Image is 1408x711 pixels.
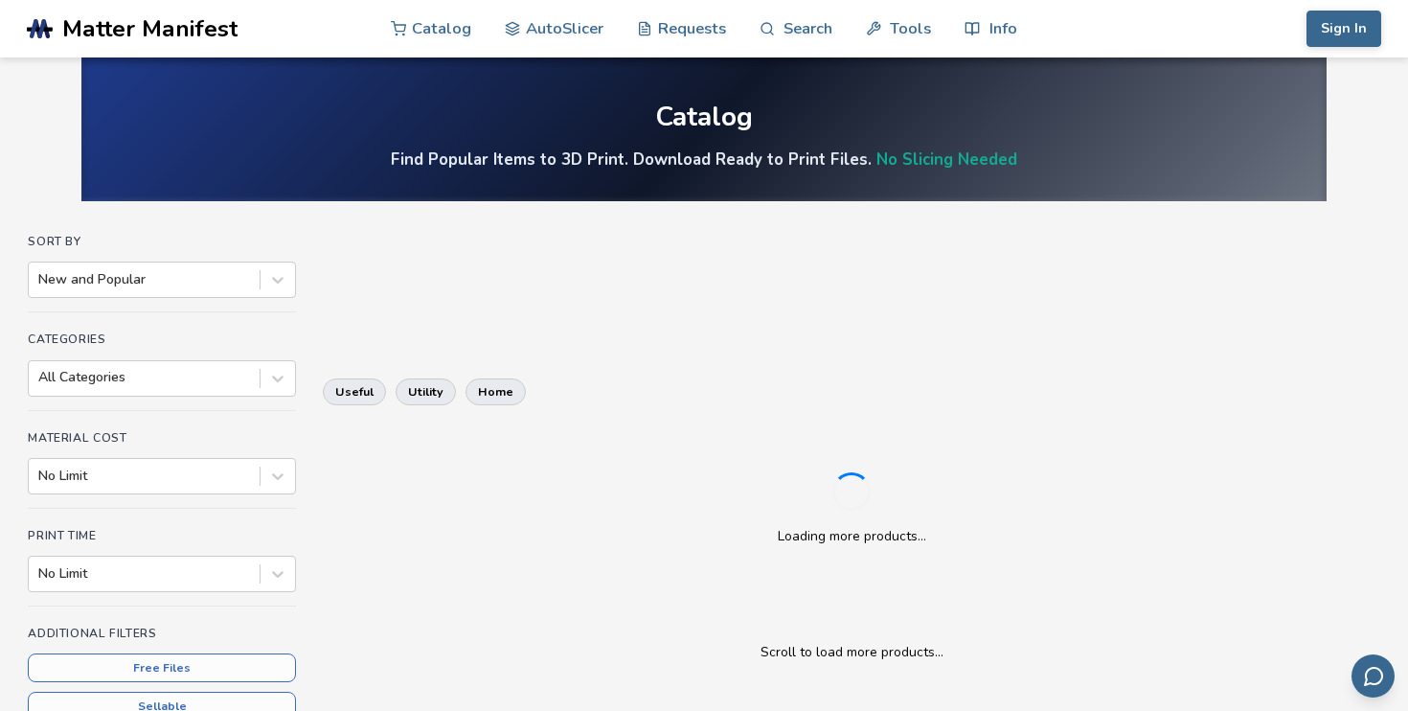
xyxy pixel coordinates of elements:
[38,566,42,582] input: No Limit
[396,378,456,405] button: utility
[28,235,296,248] h4: Sort By
[655,103,753,132] div: Catalog
[323,378,386,405] button: useful
[391,149,1017,171] h4: Find Popular Items to 3D Print. Download Ready to Print Files.
[28,431,296,445] h4: Material Cost
[778,526,926,546] p: Loading more products...
[62,15,238,42] span: Matter Manifest
[342,642,1360,662] p: Scroll to load more products...
[28,333,296,346] h4: Categories
[38,469,42,484] input: No Limit
[466,378,526,405] button: home
[28,654,296,682] button: Free Files
[876,149,1017,171] a: No Slicing Needed
[38,272,42,287] input: New and Popular
[28,627,296,640] h4: Additional Filters
[28,529,296,542] h4: Print Time
[38,370,42,385] input: All Categories
[1306,11,1381,47] button: Sign In
[1351,654,1395,698] button: Send feedback via email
